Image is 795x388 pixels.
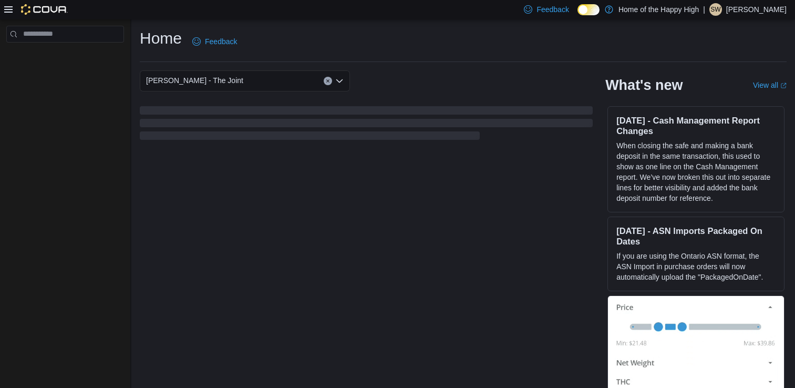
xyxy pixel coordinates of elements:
span: [PERSON_NAME] - The Joint [146,74,243,87]
p: Home of the Happy High [618,3,699,16]
input: Dark Mode [577,4,600,15]
div: Shelby Wilkinson [709,3,722,16]
h2: What's new [605,77,683,94]
img: Cova [21,4,68,15]
h3: [DATE] - Cash Management Report Changes [616,115,776,136]
p: | [703,3,705,16]
h3: [DATE] - ASN Imports Packaged On Dates [616,226,776,247]
p: [PERSON_NAME] [726,3,787,16]
span: Dark Mode [577,15,578,16]
h1: Home [140,28,182,49]
span: Feedback [205,36,237,47]
span: SW [710,3,720,16]
nav: Complex example [6,45,124,70]
svg: External link [780,83,787,89]
p: If you are using the Ontario ASN format, the ASN Import in purchase orders will now automatically... [616,251,776,282]
p: When closing the safe and making a bank deposit in the same transaction, this used to show as one... [616,140,776,203]
button: Clear input [324,77,332,85]
a: Feedback [188,31,241,52]
button: Open list of options [335,77,344,85]
a: View allExternal link [753,81,787,89]
span: Loading [140,108,593,142]
span: Feedback [536,4,569,15]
